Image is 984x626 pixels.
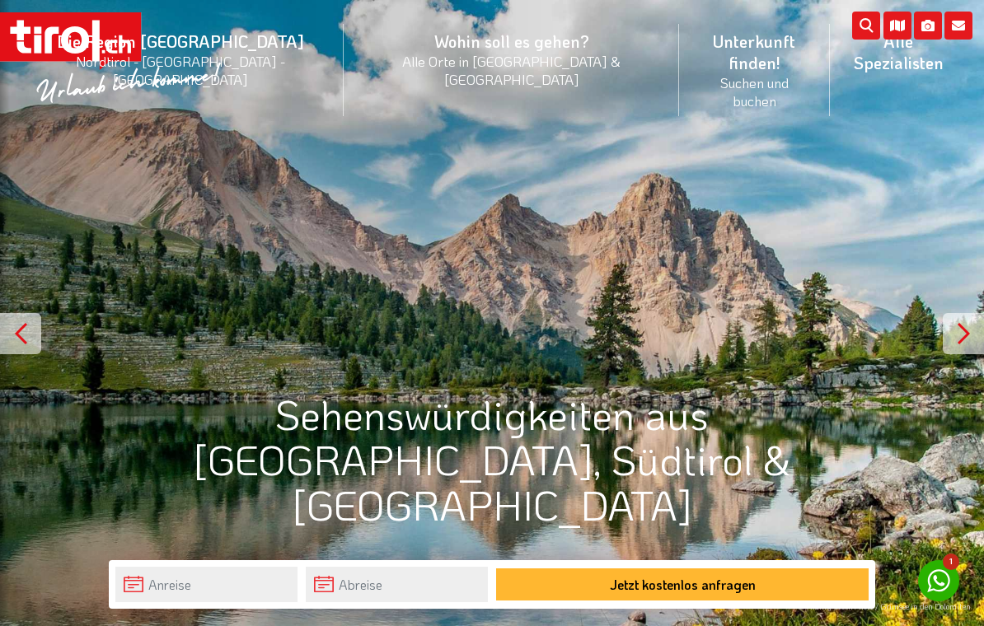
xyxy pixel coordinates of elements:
[883,12,911,40] i: Karte öffnen
[115,567,298,602] input: Anreise
[943,554,959,570] span: 1
[109,391,875,527] h1: Sehenswürdigkeiten aus [GEOGRAPHIC_DATA], Südtirol & [GEOGRAPHIC_DATA]
[16,12,344,106] a: Die Region [GEOGRAPHIC_DATA]Nordtirol - [GEOGRAPHIC_DATA] - [GEOGRAPHIC_DATA]
[36,52,324,88] small: Nordtirol - [GEOGRAPHIC_DATA] - [GEOGRAPHIC_DATA]
[699,73,810,110] small: Suchen und buchen
[363,52,659,88] small: Alle Orte in [GEOGRAPHIC_DATA] & [GEOGRAPHIC_DATA]
[679,12,830,128] a: Unterkunft finden!Suchen und buchen
[918,560,959,601] a: 1
[914,12,942,40] i: Fotogalerie
[344,12,679,106] a: Wohin soll es gehen?Alle Orte in [GEOGRAPHIC_DATA] & [GEOGRAPHIC_DATA]
[496,568,869,600] button: Jetzt kostenlos anfragen
[944,12,972,40] i: Kontakt
[830,12,968,91] a: Alle Spezialisten
[306,567,488,602] input: Abreise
